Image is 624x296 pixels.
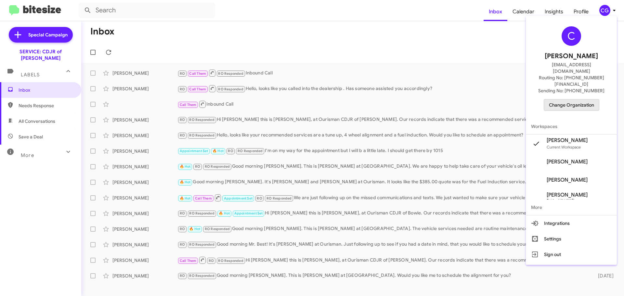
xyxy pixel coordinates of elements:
span: [EMAIL_ADDRESS][DOMAIN_NAME] [534,61,609,74]
button: Change Organization [544,99,599,111]
span: Workspaces [526,119,617,134]
span: [PERSON_NAME][US_STATE]'s [547,192,612,205]
div: C [562,26,581,46]
span: Change Organization [549,99,594,110]
span: More [526,199,617,215]
button: Integrations [526,215,617,231]
span: [PERSON_NAME] [545,51,598,61]
span: Routing No: [PHONE_NUMBER][FINANCIAL_ID] [534,74,609,87]
span: [PERSON_NAME] [547,137,588,144]
span: [PERSON_NAME] [547,177,588,183]
span: [PERSON_NAME] [547,159,588,165]
button: Settings [526,231,617,247]
button: Sign out [526,247,617,262]
span: Sending No: [PHONE_NUMBER] [538,87,604,94]
span: Current Workspace [547,145,581,149]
